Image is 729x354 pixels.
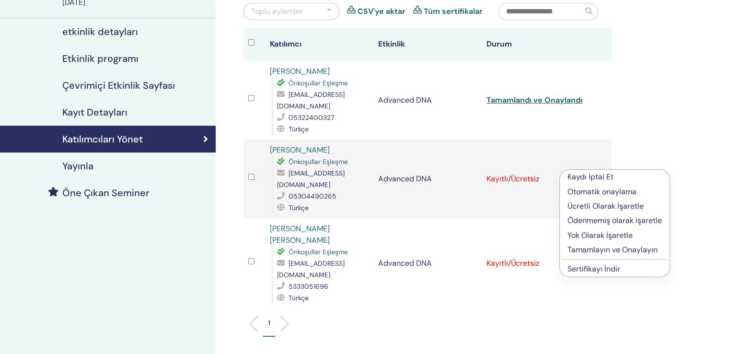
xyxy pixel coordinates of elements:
[567,230,662,241] p: Yok Olarak İşaretle
[277,169,345,189] span: [EMAIL_ADDRESS][DOMAIN_NAME]
[62,187,150,199] h4: Öne Çıkan Seminer
[358,6,405,17] a: CSV'ye aktar
[289,248,348,256] span: Önkoşullar Eşleşme
[289,113,334,122] span: 05322400327
[265,28,373,61] th: Katılımcı
[567,201,662,212] p: Ücretli Olarak İşaretle
[567,264,620,274] a: Sertifikayı İndir
[567,215,662,226] p: Ödenmemiş olarak işaretle
[270,145,330,155] a: [PERSON_NAME]
[289,294,309,302] span: Türkçe
[424,6,483,17] a: Tüm sertifikalar
[373,28,482,61] th: Etkinlik
[289,203,309,212] span: Türkçe
[289,192,336,201] span: 05304490265
[62,53,139,64] h4: Etkinlik programı
[62,106,127,118] h4: Kayıt Detayları
[482,28,590,61] th: Durum
[567,186,662,198] p: Otomatik onaylama
[289,282,328,291] span: 5333051696
[62,133,143,145] h4: Katılımcıları Yönet
[567,244,662,256] p: Tamamlayın ve Onaylayın
[486,95,582,105] a: Tamamlandı ve Onaylandı
[373,140,482,218] td: Advanced DNA
[62,160,93,172] h4: Yayınla
[289,125,309,133] span: Türkçe
[373,61,482,140] td: Advanced DNA
[289,157,348,166] span: Önkoşullar Eşleşme
[567,171,662,183] p: Kaydı İptal Et
[62,80,175,91] h4: Çevrimiçi Etkinlik Sayfası
[62,26,138,37] h4: etkinlik detayları
[270,66,330,76] a: [PERSON_NAME]
[289,79,348,87] span: Önkoşullar Eşleşme
[268,318,270,328] p: 1
[373,218,482,308] td: Advanced DNA
[251,6,303,17] div: Toplu eylemler
[277,90,345,110] span: [EMAIL_ADDRESS][DOMAIN_NAME]
[270,224,330,245] a: [PERSON_NAME] [PERSON_NAME]
[277,259,345,279] span: [EMAIL_ADDRESS][DOMAIN_NAME]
